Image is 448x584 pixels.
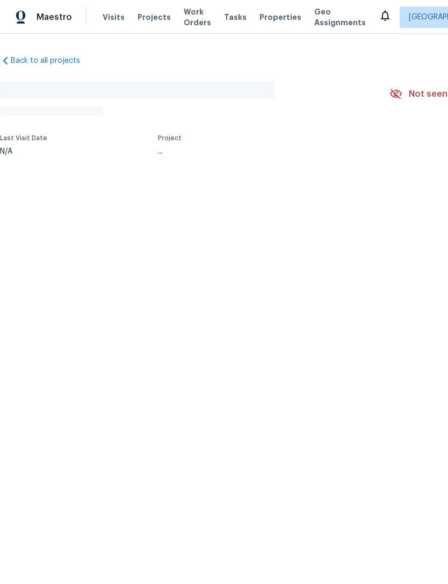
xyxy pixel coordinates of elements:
[184,6,211,28] span: Work Orders
[158,148,364,155] div: ...
[259,12,301,23] span: Properties
[224,13,247,21] span: Tasks
[314,6,366,28] span: Geo Assignments
[158,135,182,141] span: Project
[37,12,72,23] span: Maestro
[103,12,125,23] span: Visits
[138,12,171,23] span: Projects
